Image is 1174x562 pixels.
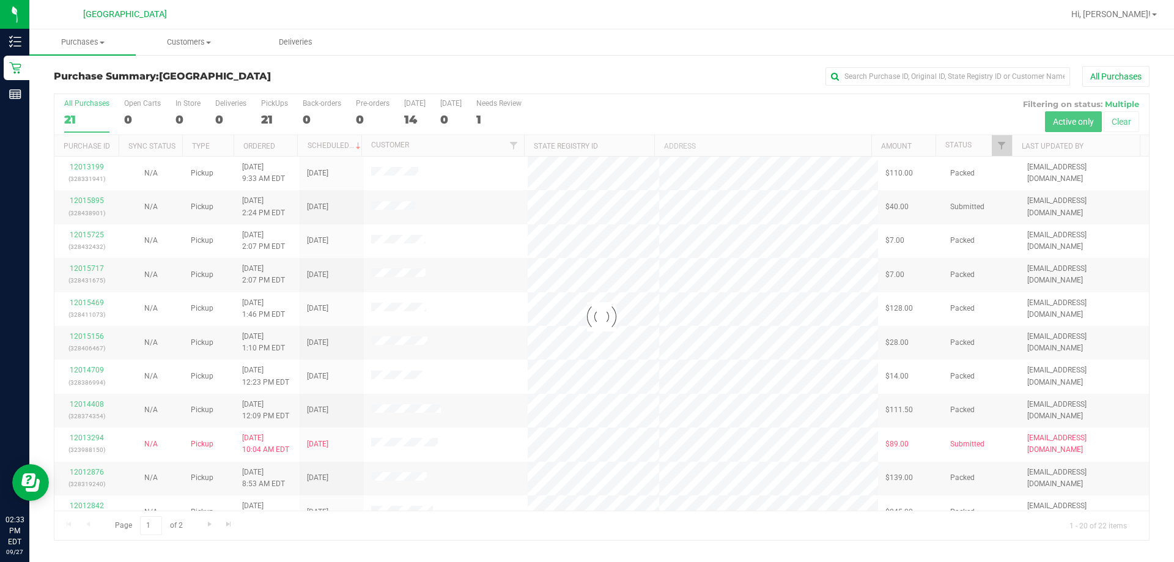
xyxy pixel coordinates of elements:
inline-svg: Retail [9,62,21,74]
inline-svg: Reports [9,88,21,100]
span: [GEOGRAPHIC_DATA] [159,70,271,82]
span: Hi, [PERSON_NAME]! [1071,9,1151,19]
input: Search Purchase ID, Original ID, State Registry ID or Customer Name... [825,67,1070,86]
a: Deliveries [242,29,349,55]
a: Purchases [29,29,136,55]
span: [GEOGRAPHIC_DATA] [83,9,167,20]
inline-svg: Inventory [9,35,21,48]
span: Purchases [29,37,136,48]
h3: Purchase Summary: [54,71,419,82]
span: Deliveries [262,37,329,48]
span: Customers [136,37,242,48]
iframe: Resource center [12,464,49,501]
p: 02:33 PM EDT [6,514,24,547]
button: All Purchases [1082,66,1150,87]
a: Customers [136,29,242,55]
p: 09/27 [6,547,24,556]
